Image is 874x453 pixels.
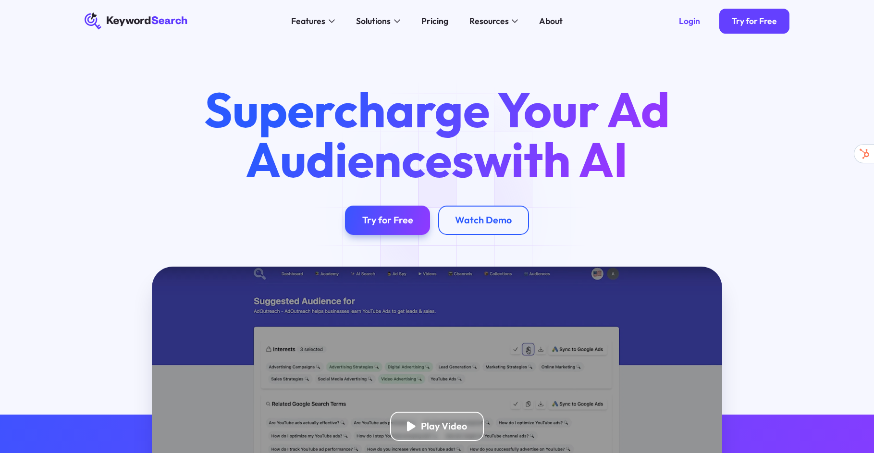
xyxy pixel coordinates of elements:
[421,420,467,432] div: Play Video
[415,12,455,29] a: Pricing
[666,9,713,34] a: Login
[421,15,448,27] div: Pricing
[291,15,325,27] div: Features
[362,214,413,226] div: Try for Free
[184,85,690,184] h1: Supercharge Your Ad Audiences
[679,16,700,26] div: Login
[455,214,512,226] div: Watch Demo
[474,129,628,190] span: with AI
[533,12,569,29] a: About
[469,15,509,27] div: Resources
[719,9,790,34] a: Try for Free
[732,16,777,26] div: Try for Free
[356,15,391,27] div: Solutions
[345,206,430,235] a: Try for Free
[539,15,563,27] div: About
